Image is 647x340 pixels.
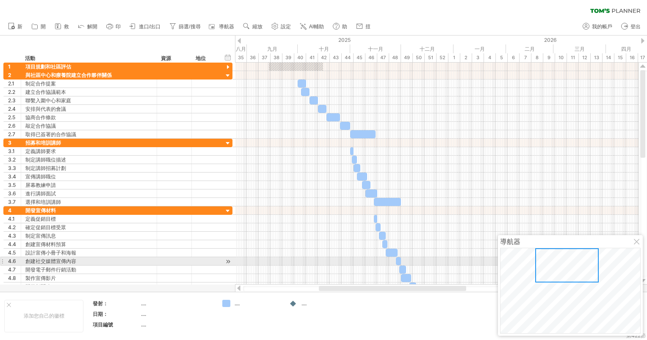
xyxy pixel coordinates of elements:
div: scroll to activity [224,257,232,266]
div: 4.5 [8,249,21,257]
div: 15 [614,53,626,62]
div: 47 [377,53,389,62]
a: 導航器 [207,21,237,32]
span: 我的帳戶 [592,24,612,30]
div: 開發電子郵件行銷活動 [25,266,152,274]
div: 建立合作協議範本 [25,88,152,96]
div: 3.5 [8,181,21,189]
a: 新 [6,21,25,32]
div: 4.4 [8,240,21,248]
div: 36 [247,53,259,62]
div: 39 [282,53,294,62]
div: 進行講師面試 [25,189,152,197]
div: October 2025 [298,44,350,53]
div: March 2026 [553,44,606,53]
div: 活動 [25,54,152,63]
div: 3.4 [8,173,21,181]
span: 篩選/搜尋 [179,24,200,30]
div: 11 [567,53,579,62]
div: 12 [579,53,591,62]
div: 14 [603,53,614,62]
div: 發射： [93,300,139,307]
div: .... [301,300,348,307]
a: AI輔助 [298,21,326,32]
div: 49 [401,53,413,62]
div: 3.3 [8,164,21,172]
div: 8 [531,53,543,62]
div: January 2026 [453,44,506,53]
span: 印 [116,24,121,30]
div: 3.1 [8,147,21,155]
div: 4 [8,206,21,214]
div: 16 [626,53,638,62]
div: 招募和培訓講師 [25,139,152,147]
a: 篩選/搜尋 [167,21,203,32]
a: 解開 [76,21,100,32]
span: 導航器 [219,24,234,30]
div: 40 [294,53,306,62]
div: 3 [8,139,21,147]
div: 3 [472,53,484,62]
div: 制定講師職位描述 [25,156,152,164]
div: November 2025 [350,44,401,53]
div: 設計宣傳小冊子和海報 [25,249,152,257]
div: 44 [342,53,354,62]
span: 設定 [281,24,291,30]
div: .... [141,310,212,318]
div: 2.6 [8,122,21,130]
div: 項目編號 [93,321,139,328]
div: 宣傳講師職位 [25,173,152,181]
div: 確定促銷目標受眾 [25,223,152,231]
div: 屏幕教練申請 [25,181,152,189]
div: 2.4 [8,105,21,113]
div: .... [141,321,212,328]
div: 4.6 [8,257,21,265]
div: 6 [508,53,520,62]
div: 42 [318,53,330,62]
div: .... [235,300,281,307]
div: 敲定合作協議 [25,122,152,130]
div: .... [141,300,212,307]
div: 45 [354,53,365,62]
div: 5 [496,53,508,62]
div: September 2025 [247,44,298,53]
div: 2.2 [8,88,21,96]
div: 43 [330,53,342,62]
div: 開發宣傳材料 [25,206,152,214]
div: 制定合作提案 [25,80,152,88]
div: 4.2 [8,223,21,231]
span: AI輔助 [309,24,324,30]
div: 3.6 [8,189,21,197]
div: 地位 [196,54,214,63]
div: 10 [555,53,567,62]
div: 41 [306,53,318,62]
div: 13 [591,53,603,62]
div: 聯繫入圍中心和家庭 [25,96,152,104]
font: 添加您自己的徽標 [24,313,64,319]
div: 3.7 [8,198,21,206]
div: 取得已簽署的合作協議 [25,130,152,138]
div: 製作宣傳影片 [25,274,152,282]
span: 登出 [630,24,641,30]
div: 制定講師招募計劃 [25,164,152,172]
div: 定義促銷目標 [25,215,152,223]
div: 選擇和培訓講師 [25,198,152,206]
a: 㨟 [354,21,373,32]
div: 2.5 [8,113,21,121]
div: 4.9 [8,282,21,291]
div: 協商合作條款 [25,113,152,121]
div: 資源 [161,54,187,63]
a: 救 [53,21,72,32]
a: 助 [331,21,350,32]
div: 3.2 [8,156,21,164]
div: 與社區中心和療養院建立合作夥伴關係 [25,71,152,79]
div: 38 [271,53,282,62]
div: 創建宣傳材料預算 [25,240,152,248]
div: 48 [389,53,401,62]
div: 導航器 [500,237,641,246]
div: 4.7 [8,266,21,274]
a: 設定 [269,21,293,32]
div: 4 [484,53,496,62]
div: 4.8 [8,274,21,282]
span: 救 [64,24,69,30]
